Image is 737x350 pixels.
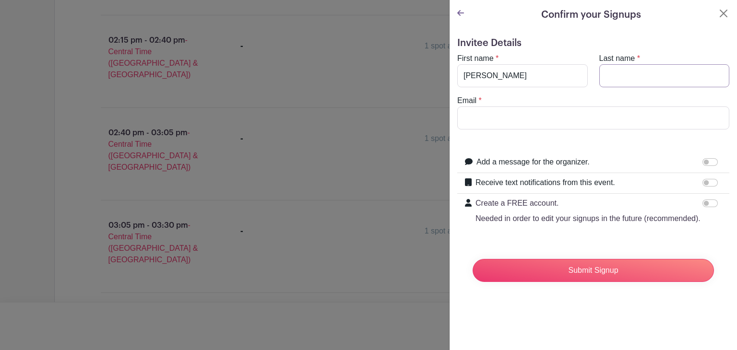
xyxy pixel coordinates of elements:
label: Receive text notifications from this event. [475,177,615,188]
p: Create a FREE account. [475,198,701,209]
label: First name [457,53,494,64]
label: Email [457,95,476,106]
p: Needed in order to edit your signups in the future (recommended). [475,213,701,224]
h5: Confirm your Signups [541,8,641,22]
h5: Invitee Details [457,37,729,49]
input: Submit Signup [473,259,714,282]
button: Close [718,8,729,19]
label: Last name [599,53,635,64]
label: Add a message for the organizer. [476,156,590,168]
